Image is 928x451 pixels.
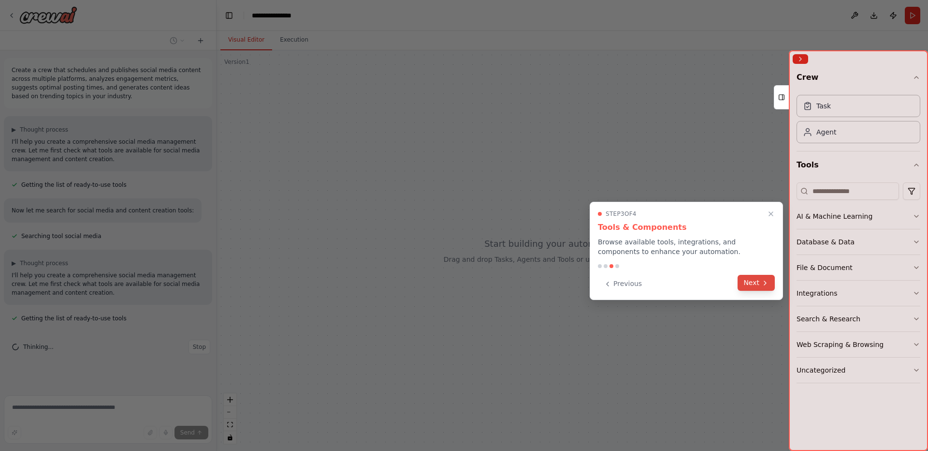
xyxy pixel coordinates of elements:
button: Close walkthrough [765,208,777,220]
p: Browse available tools, integrations, and components to enhance your automation. [598,237,775,256]
button: Previous [598,276,648,292]
span: Step 3 of 4 [606,210,637,218]
button: Next [738,275,775,291]
button: Hide left sidebar [222,9,236,22]
h3: Tools & Components [598,222,775,233]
